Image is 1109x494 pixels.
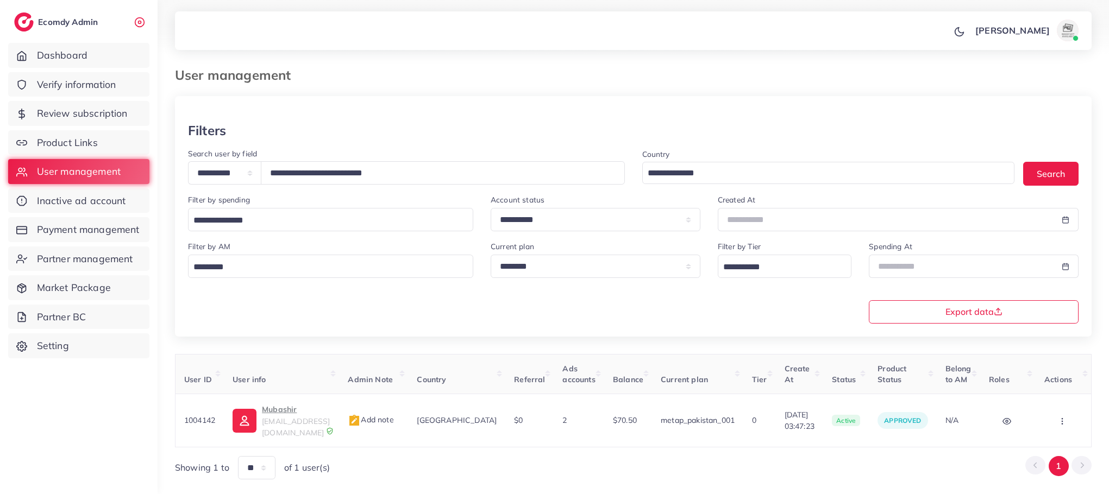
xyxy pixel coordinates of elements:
img: avatar [1057,20,1079,41]
a: Market Package [8,275,149,300]
p: Mubashir [262,403,330,416]
span: User info [233,375,266,384]
span: 1004142 [184,415,215,425]
a: Inactive ad account [8,188,149,213]
span: active [832,415,860,427]
span: Belong to AM [945,364,972,384]
a: logoEcomdy Admin [14,12,101,31]
span: Actions [1044,375,1072,384]
span: [GEOGRAPHIC_DATA] [417,415,497,425]
h3: User management [175,67,299,83]
span: Dashboard [37,48,87,62]
span: Inactive ad account [37,194,126,208]
span: metap_pakistan_001 [661,415,735,425]
label: Spending At [869,241,912,252]
span: Current plan [661,375,708,384]
a: Dashboard [8,43,149,68]
a: Review subscription [8,101,149,126]
span: Showing 1 to [175,461,229,474]
span: Partner BC [37,310,86,324]
span: 2 [562,415,567,425]
a: User management [8,159,149,184]
span: User management [37,164,121,179]
button: Export data [869,300,1079,324]
div: Search for option [188,255,473,278]
h2: Ecomdy Admin [38,17,101,27]
span: Partner management [37,252,133,266]
span: Add note [348,415,393,425]
input: Search for option [644,165,1001,182]
input: Search for option [719,259,837,276]
span: Product Links [37,136,98,150]
span: Product Status [878,364,906,384]
span: of 1 user(s) [284,461,330,474]
label: Filter by Tier [718,241,761,252]
button: Go to page 1 [1049,456,1069,476]
span: Referral [514,375,545,384]
label: Filter by AM [188,241,230,252]
span: User ID [184,375,212,384]
a: Verify information [8,72,149,97]
input: Search for option [190,212,459,229]
span: Ads accounts [562,364,595,384]
span: Verify information [37,78,116,92]
div: Search for option [642,162,1015,184]
span: Status [832,375,856,384]
label: Country [642,149,670,160]
img: ic-user-info.36bf1079.svg [233,409,256,433]
div: Search for option [188,208,473,231]
span: $0 [514,415,523,425]
span: Market Package [37,281,111,295]
img: logo [14,12,34,31]
span: Create At [785,364,810,384]
a: [PERSON_NAME]avatar [969,20,1083,41]
span: Setting [37,339,69,353]
span: Review subscription [37,106,128,121]
img: 9CAL8B2pu8EFxCJHYAAAAldEVYdGRhdGU6Y3JlYXRlADIwMjItMTItMDlUMDQ6NTg6MzkrMDA6MDBXSlgLAAAAJXRFWHRkYXR... [326,427,334,435]
span: [EMAIL_ADDRESS][DOMAIN_NAME] [262,416,330,437]
span: $70.50 [613,415,637,425]
ul: Pagination [1025,456,1092,476]
input: Search for option [190,259,459,276]
label: Search user by field [188,148,257,159]
span: Payment management [37,223,140,237]
button: Search [1023,162,1079,185]
h3: Filters [188,123,226,138]
a: Payment management [8,217,149,242]
a: Mubashir[EMAIL_ADDRESS][DOMAIN_NAME] [233,403,330,438]
span: approved [884,416,921,425]
span: Admin Note [348,375,393,384]
span: Tier [752,375,767,384]
span: Country [417,375,446,384]
div: Search for option [718,255,851,278]
label: Current plan [491,241,534,252]
img: admin_note.cdd0b510.svg [348,414,361,427]
a: Partner BC [8,305,149,330]
span: N/A [945,415,958,425]
span: Roles [989,375,1010,384]
label: Account status [491,194,544,205]
label: Created At [718,194,756,205]
span: Export data [945,307,1003,316]
a: Product Links [8,130,149,155]
a: Partner management [8,246,149,271]
span: [DATE] 03:47:23 [785,409,815,432]
p: [PERSON_NAME] [975,24,1050,37]
label: Filter by spending [188,194,250,205]
a: Setting [8,333,149,358]
span: Balance [613,375,643,384]
span: 0 [752,415,756,425]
